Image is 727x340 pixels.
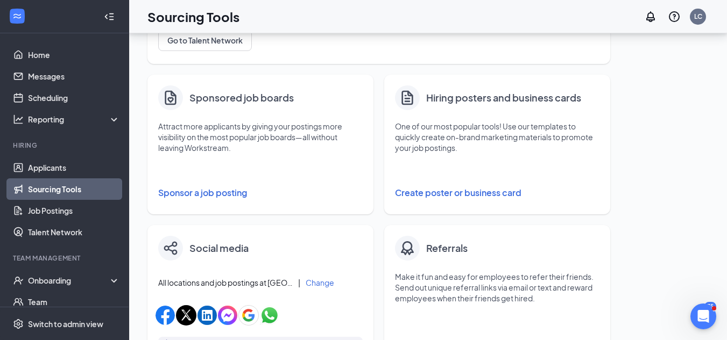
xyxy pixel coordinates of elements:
[176,305,196,325] img: xIcon
[28,291,120,313] a: Team
[260,306,279,325] img: whatsappIcon
[189,241,249,256] h4: Social media
[158,182,363,204] button: Sponsor a job posting
[218,306,237,325] img: facebookMessengerIcon
[28,157,120,178] a: Applicants
[158,30,252,51] button: Go to Talent Network
[28,275,111,286] div: Onboarding
[13,141,118,150] div: Hiring
[306,279,334,286] button: Change
[13,275,24,286] svg: UserCheck
[164,241,178,255] img: share
[399,240,416,257] img: badge
[162,89,179,106] img: clipboard
[197,306,217,325] img: linkedinIcon
[28,319,103,329] div: Switch to admin view
[668,10,681,23] svg: QuestionInfo
[158,121,363,153] p: Attract more applicants by giving your postings more visibility on the most popular job boards—al...
[158,30,599,51] a: Go to Talent Network
[104,11,115,22] svg: Collapse
[12,11,23,21] svg: WorkstreamLogo
[13,254,118,263] div: Team Management
[156,306,175,325] img: facebookIcon
[28,178,120,200] a: Sourcing Tools
[13,319,24,329] svg: Settings
[298,277,300,288] div: |
[704,302,716,311] div: 75
[399,89,416,107] svg: Document
[395,182,599,204] button: Create poster or business card
[28,200,120,221] a: Job Postings
[694,12,702,21] div: LC
[28,114,121,125] div: Reporting
[426,241,468,256] h4: Referrals
[28,87,120,108] a: Scheduling
[28,44,120,66] a: Home
[189,90,294,105] h4: Sponsored job boards
[147,8,239,26] h1: Sourcing Tools
[644,10,657,23] svg: Notifications
[690,303,716,329] iframe: Intercom live chat
[238,305,259,325] img: googleIcon
[426,90,581,105] h4: Hiring posters and business cards
[395,271,599,303] p: Make it fun and easy for employees to refer their friends. Send out unique referral links via ema...
[158,277,293,288] span: All locations and job postings at [GEOGRAPHIC_DATA]'s
[395,121,599,153] p: One of our most popular tools! Use our templates to quickly create on-brand marketing materials t...
[28,66,120,87] a: Messages
[13,114,24,125] svg: Analysis
[28,221,120,243] a: Talent Network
